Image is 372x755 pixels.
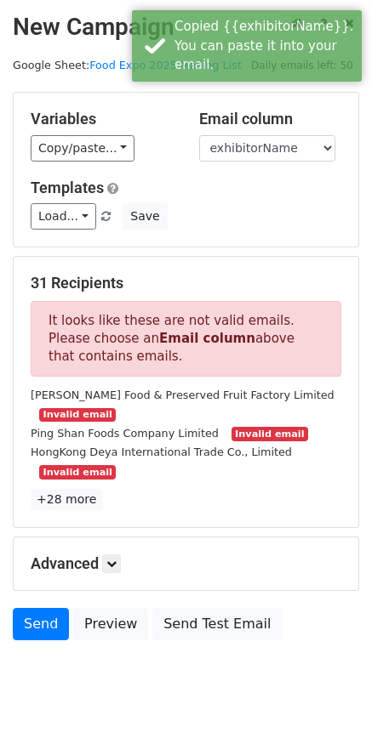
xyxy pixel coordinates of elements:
strong: Email column [159,331,255,346]
a: Preview [73,608,148,640]
a: Templates [31,179,104,196]
small: Invalid email [39,465,116,480]
iframe: Chat Widget [287,673,372,755]
a: Food Expo 2025 Mailing List [89,59,242,71]
h2: New Campaign [13,13,359,42]
h5: Advanced [31,554,341,573]
a: Send [13,608,69,640]
small: Google Sheet: [13,59,242,71]
h5: 31 Recipients [31,274,341,292]
a: +28 more [31,489,102,510]
button: Save [123,203,167,230]
small: Invalid email [232,427,308,441]
div: Copied {{exhibitorName}}. You can paste it into your email. [175,17,355,75]
small: Ping Shan Foods Company Limited [31,427,219,440]
a: Send Test Email [152,608,282,640]
small: HongKong Deya International Trade Co., Limited [31,446,292,458]
a: Load... [31,203,96,230]
h5: Variables [31,110,174,128]
h5: Email column [199,110,342,128]
small: Invalid email [39,408,116,423]
a: Copy/paste... [31,135,134,162]
small: [PERSON_NAME] Food & Preserved Fruit Factory Limited [31,389,335,401]
div: 聊天小工具 [287,673,372,755]
p: It looks like these are not valid emails. Please choose an above that contains emails. [31,301,341,377]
